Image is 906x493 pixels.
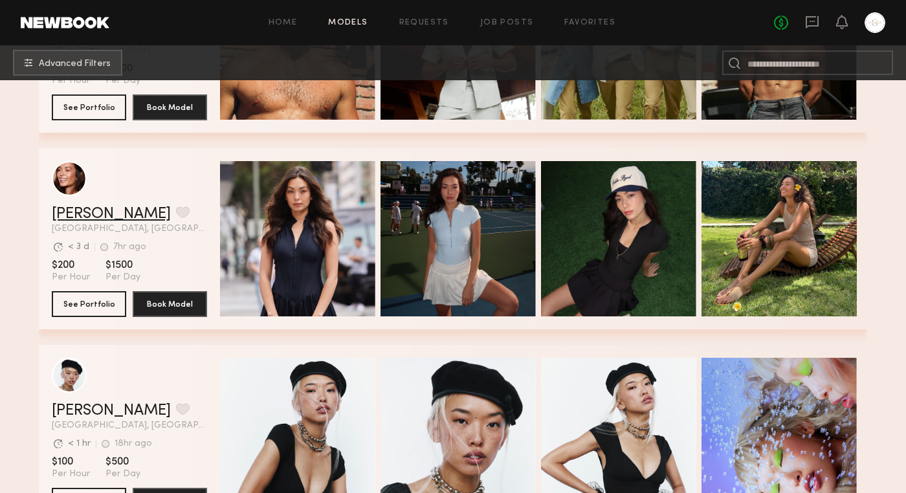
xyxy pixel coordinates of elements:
[105,468,140,480] span: Per Day
[105,455,140,468] span: $500
[68,439,91,448] div: < 1 hr
[52,75,90,87] span: Per Hour
[328,19,368,27] a: Models
[52,455,90,468] span: $100
[105,272,140,283] span: Per Day
[564,19,615,27] a: Favorites
[52,291,126,317] button: See Portfolio
[480,19,534,27] a: Job Posts
[52,421,207,430] span: [GEOGRAPHIC_DATA], [GEOGRAPHIC_DATA]
[52,206,171,222] a: [PERSON_NAME]
[133,94,207,120] button: Book Model
[105,75,140,87] span: Per Day
[52,259,90,272] span: $200
[52,225,207,234] span: [GEOGRAPHIC_DATA], [GEOGRAPHIC_DATA]
[13,50,122,76] button: Advanced Filters
[52,468,90,480] span: Per Hour
[133,291,207,317] button: Book Model
[52,272,90,283] span: Per Hour
[269,19,298,27] a: Home
[39,60,111,69] span: Advanced Filters
[52,94,126,120] button: See Portfolio
[105,259,140,272] span: $1500
[68,243,89,252] div: < 3 d
[52,403,171,419] a: [PERSON_NAME]
[113,243,146,252] div: 7hr ago
[115,439,152,448] div: 18hr ago
[399,19,449,27] a: Requests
